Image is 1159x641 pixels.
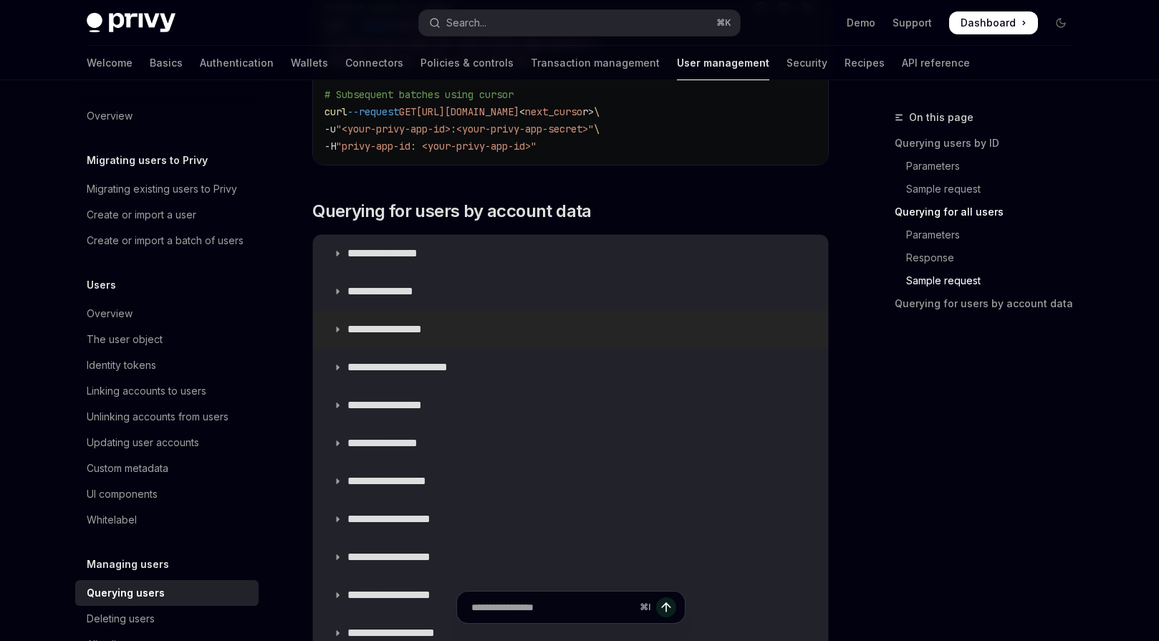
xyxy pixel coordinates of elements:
[471,592,634,623] input: Ask a question...
[961,16,1016,30] span: Dashboard
[75,202,259,228] a: Create or import a user
[87,13,175,33] img: dark logo
[75,301,259,327] a: Overview
[75,352,259,378] a: Identity tokens
[87,152,208,169] h5: Migrating users to Privy
[87,180,237,198] div: Migrating existing users to Privy
[75,327,259,352] a: The user object
[895,292,1084,315] a: Querying for users by account data
[416,105,519,118] span: [URL][DOMAIN_NAME]
[75,580,259,606] a: Querying users
[716,17,731,29] span: ⌘ K
[87,460,168,477] div: Custom metadata
[895,269,1084,292] a: Sample request
[87,107,133,125] div: Overview
[895,223,1084,246] a: Parameters
[336,140,537,153] span: "privy-app-id: <your-privy-app-id>"
[1049,11,1072,34] button: Toggle dark mode
[150,46,183,80] a: Basics
[588,105,594,118] span: >
[909,109,973,126] span: On this page
[525,105,582,118] span: next_curso
[291,46,328,80] a: Wallets
[75,378,259,404] a: Linking accounts to users
[582,105,588,118] span: r
[87,434,199,451] div: Updating user accounts
[200,46,274,80] a: Authentication
[531,46,660,80] a: Transaction management
[895,132,1084,155] a: Querying users by ID
[87,276,116,294] h5: Users
[87,584,165,602] div: Querying users
[87,305,133,322] div: Overview
[75,103,259,129] a: Overview
[87,556,169,573] h5: Managing users
[347,105,399,118] span: --request
[75,456,259,481] a: Custom metadata
[336,122,594,135] span: "<your-privy-app-id>:<your-privy-app-secret>"
[75,228,259,254] a: Create or import a batch of users
[75,507,259,533] a: Whitelabel
[594,122,600,135] span: \
[895,155,1084,178] a: Parameters
[519,105,525,118] span: <
[75,404,259,430] a: Unlinking accounts from users
[420,46,514,80] a: Policies & controls
[324,105,347,118] span: curl
[324,88,514,101] span: # Subsequent batches using cursor
[419,10,740,36] button: Open search
[324,122,336,135] span: -u
[345,46,403,80] a: Connectors
[446,14,486,32] div: Search...
[87,46,133,80] a: Welcome
[677,46,769,80] a: User management
[75,176,259,202] a: Migrating existing users to Privy
[87,610,155,627] div: Deleting users
[75,430,259,456] a: Updating user accounts
[87,382,206,400] div: Linking accounts to users
[895,246,1084,269] a: Response
[845,46,885,80] a: Recipes
[75,606,259,632] a: Deleting users
[594,105,600,118] span: \
[87,357,156,374] div: Identity tokens
[87,331,163,348] div: The user object
[87,408,229,425] div: Unlinking accounts from users
[87,486,158,503] div: UI components
[87,206,196,223] div: Create or import a user
[895,201,1084,223] a: Querying for all users
[312,200,592,223] span: Querying for users by account data
[87,232,244,249] div: Create or import a batch of users
[949,11,1038,34] a: Dashboard
[893,16,932,30] a: Support
[87,511,137,529] div: Whitelabel
[902,46,970,80] a: API reference
[656,597,676,617] button: Send message
[895,178,1084,201] a: Sample request
[399,105,416,118] span: GET
[75,481,259,507] a: UI components
[787,46,827,80] a: Security
[847,16,875,30] a: Demo
[324,140,336,153] span: -H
